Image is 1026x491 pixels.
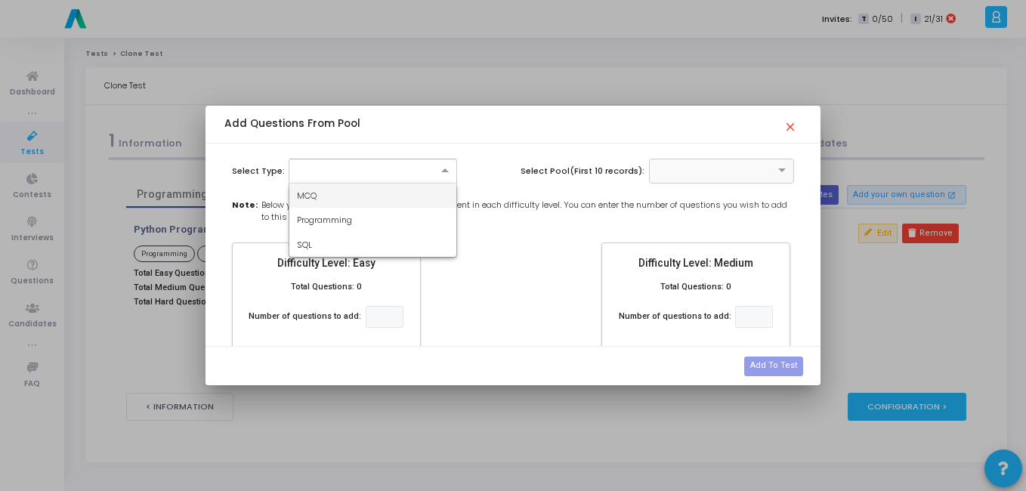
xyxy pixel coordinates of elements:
label: Number of questions to add: [249,310,361,323]
span: SQL [297,239,312,251]
span: MCQ [297,190,317,202]
mat-card-title: Difficulty Level: Medium [614,255,777,271]
span: Below you can see the number of questions present in each difficulty level. You can enter the num... [261,199,794,224]
button: Add To Test [744,357,803,376]
span: Programming [297,214,352,226]
label: Select Type: [232,165,285,178]
mat-card-title: Difficulty Level: Easy [245,255,408,271]
label: Select Pool(First 10 records): [521,165,644,178]
h5: Add Questions From Pool [224,118,360,131]
mat-icon: close [783,113,802,131]
label: Total Questions: 0 [660,281,731,294]
label: Number of questions to add: [619,310,731,323]
b: Note: [232,199,258,224]
ng-dropdown-panel: Options list [289,183,457,258]
label: Total Questions: 0 [291,281,361,294]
